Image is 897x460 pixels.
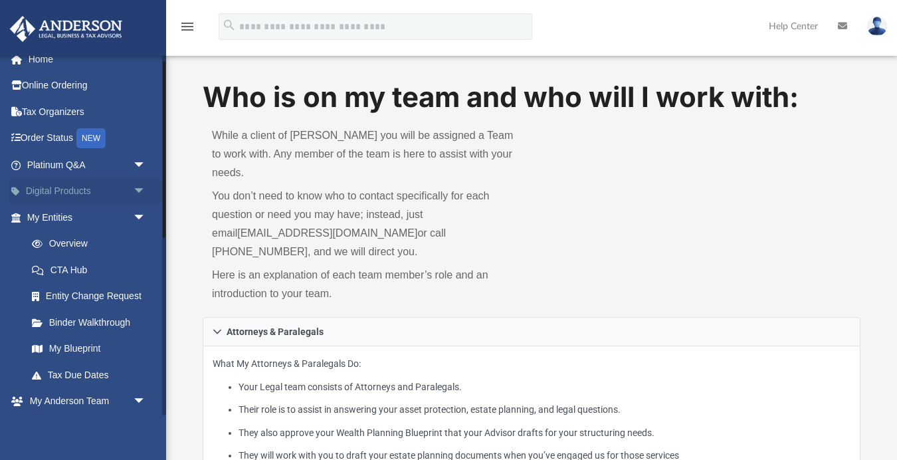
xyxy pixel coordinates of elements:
[9,388,159,415] a: My Anderson Teamarrow_drop_down
[9,98,166,125] a: Tax Organizers
[19,257,166,283] a: CTA Hub
[9,125,166,152] a: Order StatusNEW
[179,19,195,35] i: menu
[6,16,126,42] img: Anderson Advisors Platinum Portal
[203,317,860,346] a: Attorneys & Paralegals
[133,204,159,231] span: arrow_drop_down
[19,231,166,257] a: Overview
[239,425,850,441] li: They also approve your Wealth Planning Blueprint that your Advisor drafts for your structuring ne...
[19,283,166,310] a: Entity Change Request
[239,379,850,396] li: Your Legal team consists of Attorneys and Paralegals.
[133,178,159,205] span: arrow_drop_down
[227,327,324,336] span: Attorneys & Paralegals
[212,126,522,182] p: While a client of [PERSON_NAME] you will be assigned a Team to work with. Any member of the team ...
[19,336,159,362] a: My Blueprint
[76,128,106,148] div: NEW
[237,227,417,239] a: [EMAIL_ADDRESS][DOMAIN_NAME]
[9,152,166,178] a: Platinum Q&Aarrow_drop_down
[19,414,153,441] a: My Anderson Team
[9,72,166,99] a: Online Ordering
[19,362,166,388] a: Tax Due Dates
[867,17,887,36] img: User Pic
[212,187,522,261] p: You don’t need to know who to contact specifically for each question or need you may have; instea...
[133,388,159,415] span: arrow_drop_down
[9,178,166,205] a: Digital Productsarrow_drop_down
[133,152,159,179] span: arrow_drop_down
[179,25,195,35] a: menu
[9,46,166,72] a: Home
[19,309,166,336] a: Binder Walkthrough
[239,402,850,418] li: Their role is to assist in answering your asset protection, estate planning, and legal questions.
[222,18,237,33] i: search
[9,204,166,231] a: My Entitiesarrow_drop_down
[203,78,860,117] h1: Who is on my team and who will I work with:
[212,266,522,303] p: Here is an explanation of each team member’s role and an introduction to your team.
